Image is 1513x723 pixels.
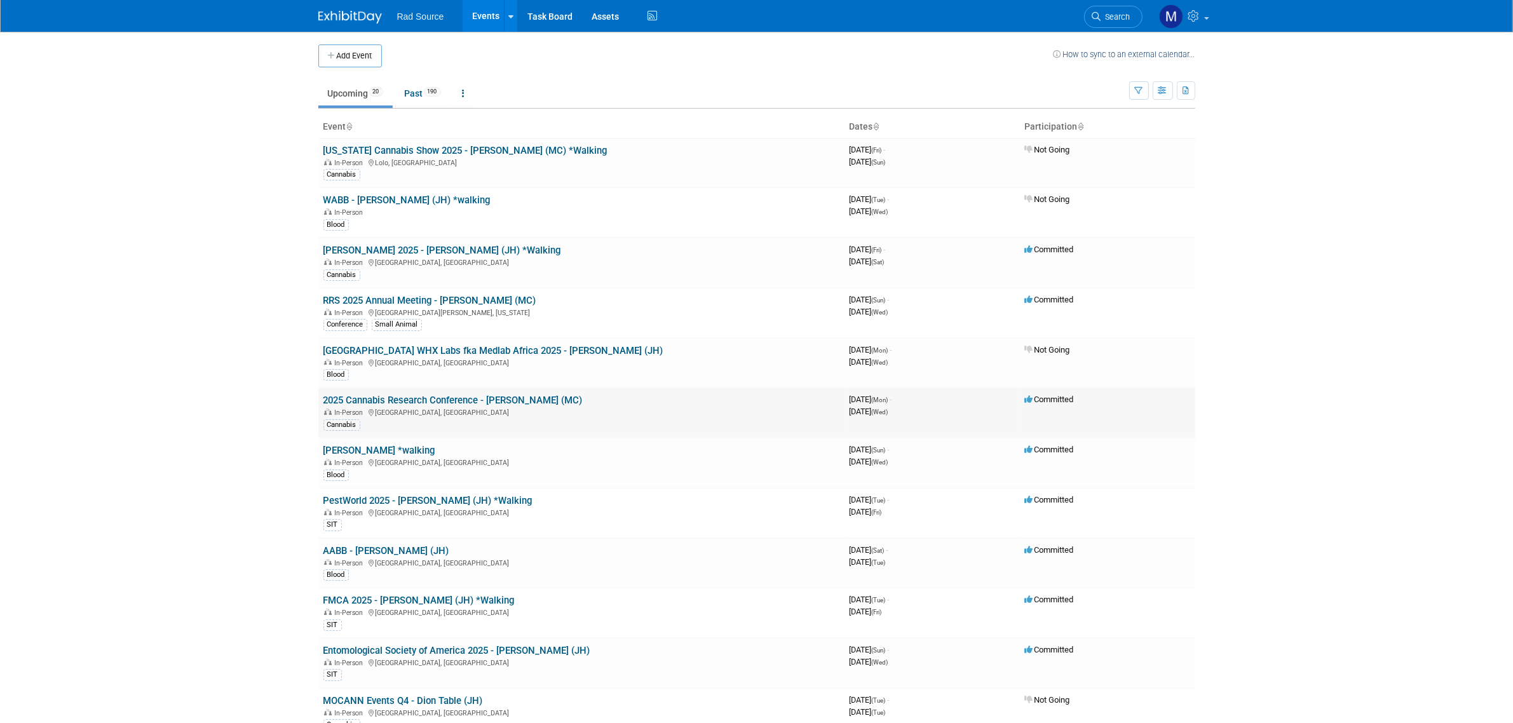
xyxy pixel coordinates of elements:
span: In-Person [335,359,367,367]
div: Blood [323,219,349,231]
span: In-Person [335,459,367,467]
span: [DATE] [850,445,890,454]
a: Past190 [395,81,451,105]
span: [DATE] [850,307,888,316]
img: In-Person Event [324,659,332,665]
span: [DATE] [850,145,886,154]
a: FMCA 2025 - [PERSON_NAME] (JH) *Walking [323,595,515,606]
span: 190 [424,87,441,97]
div: SIT [323,669,342,680]
span: (Tue) [872,497,886,504]
span: (Fri) [872,509,882,516]
span: [DATE] [850,407,888,416]
span: (Sat) [872,547,885,554]
span: (Wed) [872,309,888,316]
span: In-Person [335,159,367,167]
span: 20 [369,87,383,97]
span: In-Person [335,259,367,267]
div: [GEOGRAPHIC_DATA], [GEOGRAPHIC_DATA] [323,657,839,667]
div: [GEOGRAPHIC_DATA], [GEOGRAPHIC_DATA] [323,557,839,567]
span: Committed [1025,595,1074,604]
span: Not Going [1025,345,1070,355]
span: Search [1101,12,1130,22]
span: [DATE] [850,345,892,355]
span: [DATE] [850,245,886,254]
div: Blood [323,470,349,481]
span: (Tue) [872,196,886,203]
span: In-Person [335,659,367,667]
img: In-Person Event [324,709,332,715]
span: Committed [1025,645,1074,654]
a: Sort by Participation Type [1078,121,1084,132]
a: 2025 Cannabis Research Conference - [PERSON_NAME] (MC) [323,395,583,406]
a: How to sync to an external calendar... [1054,50,1195,59]
span: [DATE] [850,507,882,517]
span: - [890,395,892,404]
img: In-Person Event [324,159,332,165]
span: [DATE] [850,607,882,616]
span: In-Person [335,208,367,217]
span: [DATE] [850,495,890,504]
a: Upcoming20 [318,81,393,105]
div: [GEOGRAPHIC_DATA], [GEOGRAPHIC_DATA] [323,257,839,267]
img: In-Person Event [324,409,332,415]
a: RRS 2025 Annual Meeting - [PERSON_NAME] (MC) [323,295,536,306]
span: - [886,545,888,555]
span: (Sun) [872,447,886,454]
span: Committed [1025,245,1074,254]
span: - [888,445,890,454]
span: [DATE] [850,357,888,367]
a: [US_STATE] Cannabis Show 2025 - [PERSON_NAME] (MC) *Walking [323,145,607,156]
span: - [888,645,890,654]
span: [DATE] [850,707,886,717]
span: (Mon) [872,347,888,354]
div: Blood [323,369,349,381]
div: Cannabis [323,419,360,431]
span: (Mon) [872,396,888,403]
span: Committed [1025,445,1074,454]
span: [DATE] [850,206,888,216]
span: [DATE] [850,157,886,166]
span: (Tue) [872,597,886,604]
img: In-Person Event [324,459,332,465]
img: In-Person Event [324,609,332,615]
span: - [888,295,890,304]
span: [DATE] [850,194,890,204]
a: [PERSON_NAME] 2025 - [PERSON_NAME] (JH) *Walking [323,245,561,256]
span: (Sat) [872,259,885,266]
img: In-Person Event [324,509,332,515]
span: Not Going [1025,194,1070,204]
span: Not Going [1025,695,1070,705]
th: Event [318,116,845,138]
span: In-Person [335,559,367,567]
div: [GEOGRAPHIC_DATA][PERSON_NAME], [US_STATE] [323,307,839,317]
th: Participation [1020,116,1195,138]
img: In-Person Event [324,309,332,315]
div: Cannabis [323,269,360,281]
span: (Tue) [872,697,886,704]
div: Small Animal [372,319,422,330]
a: [GEOGRAPHIC_DATA] WHX Labs fka Medlab Africa 2025 - [PERSON_NAME] (JH) [323,345,663,356]
img: In-Person Event [324,259,332,265]
span: (Sun) [872,297,886,304]
a: WABB - [PERSON_NAME] (JH) *walking [323,194,491,206]
span: (Wed) [872,459,888,466]
span: [DATE] [850,657,888,666]
span: Committed [1025,495,1074,504]
img: ExhibitDay [318,11,382,24]
div: SIT [323,619,342,631]
span: In-Person [335,609,367,617]
span: [DATE] [850,695,890,705]
span: Rad Source [397,11,444,22]
span: Not Going [1025,145,1070,154]
span: - [888,595,890,604]
span: (Wed) [872,659,888,666]
img: Melissa Conboy [1159,4,1183,29]
span: [DATE] [850,457,888,466]
span: (Sun) [872,647,886,654]
span: [DATE] [850,595,890,604]
div: Blood [323,569,349,581]
span: (Sun) [872,159,886,166]
span: In-Person [335,509,367,517]
div: [GEOGRAPHIC_DATA], [GEOGRAPHIC_DATA] [323,507,839,517]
